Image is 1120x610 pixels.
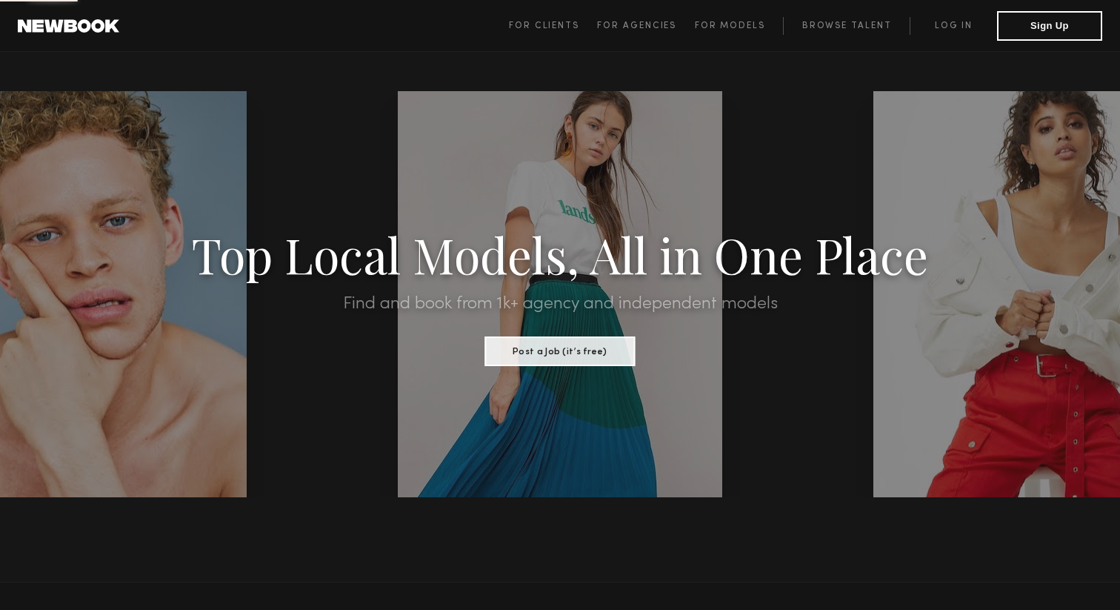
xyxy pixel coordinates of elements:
span: For Models [695,21,765,30]
a: Log in [910,17,997,35]
button: Post a Job (it’s free) [485,337,636,366]
button: Sign Up [997,11,1102,41]
a: For Clients [509,17,597,35]
a: For Models [695,17,784,35]
h1: Top Local Models, All in One Place [84,231,1036,277]
span: For Clients [509,21,579,30]
a: For Agencies [597,17,694,35]
h2: Find and book from 1k+ agency and independent models [84,295,1036,313]
a: Post a Job (it’s free) [485,342,636,358]
span: For Agencies [597,21,676,30]
a: Browse Talent [783,17,910,35]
